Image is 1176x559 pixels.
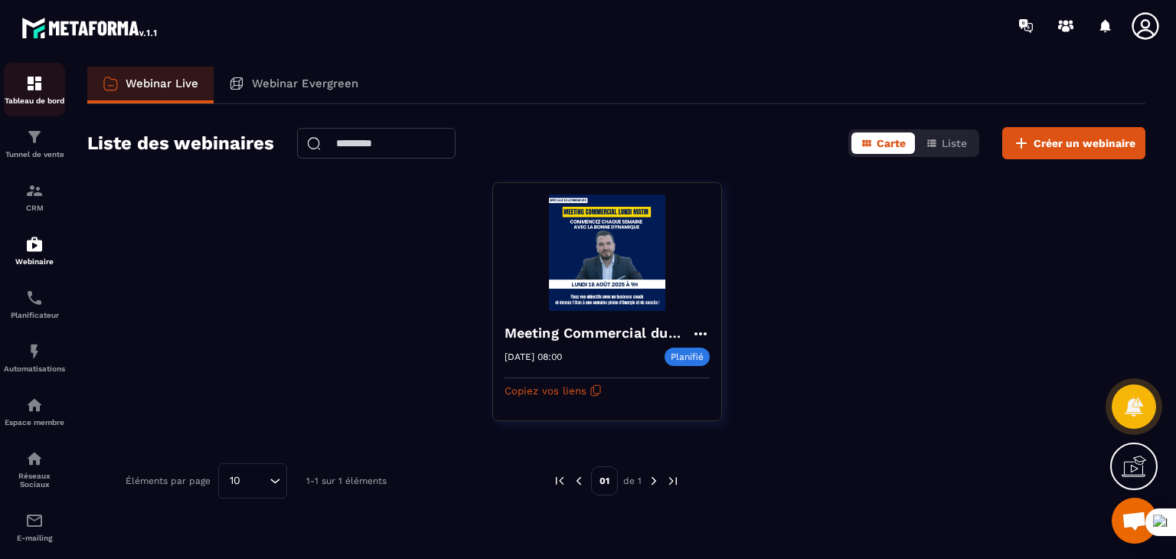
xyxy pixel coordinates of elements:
[4,438,65,500] a: social-networksocial-networkRéseaux Sociaux
[218,463,287,499] div: Search for option
[1002,127,1145,159] button: Créer un webinaire
[1034,136,1135,151] span: Créer un webinaire
[623,475,642,487] p: de 1
[224,472,246,489] span: 10
[4,224,65,277] a: automationsautomationsWebinaire
[4,472,65,489] p: Réseaux Sociaux
[25,396,44,414] img: automations
[4,311,65,319] p: Planificateur
[25,289,44,307] img: scheduler
[21,14,159,41] img: logo
[25,449,44,468] img: social-network
[25,74,44,93] img: formation
[4,418,65,427] p: Espace membre
[4,364,65,373] p: Automatisations
[4,257,65,266] p: Webinaire
[246,472,266,489] input: Search for option
[505,378,602,403] button: Copiez vos liens
[916,132,976,154] button: Liste
[591,466,618,495] p: 01
[4,500,65,554] a: emailemailE-mailing
[877,137,906,149] span: Carte
[505,195,710,311] img: webinar-background
[4,534,65,542] p: E-mailing
[942,137,967,149] span: Liste
[665,348,710,366] p: Planifié
[4,384,65,438] a: automationsautomationsEspace membre
[1112,498,1158,544] a: Ouvrir le chat
[4,63,65,116] a: formationformationTableau de bord
[87,128,274,159] h2: Liste des webinaires
[505,322,691,344] h4: Meeting Commercial du [DATE] 9H
[25,128,44,146] img: formation
[4,331,65,384] a: automationsautomationsAutomatisations
[4,96,65,105] p: Tableau de bord
[25,342,44,361] img: automations
[851,132,915,154] button: Carte
[87,67,214,103] a: Webinar Live
[126,476,211,486] p: Éléments par page
[572,474,586,488] img: prev
[505,351,562,362] p: [DATE] 08:00
[25,512,44,530] img: email
[4,150,65,159] p: Tunnel de vente
[647,474,661,488] img: next
[252,77,358,90] p: Webinar Evergreen
[4,170,65,224] a: formationformationCRM
[4,204,65,212] p: CRM
[666,474,680,488] img: next
[126,77,198,90] p: Webinar Live
[25,235,44,253] img: automations
[25,181,44,200] img: formation
[4,277,65,331] a: schedulerschedulerPlanificateur
[553,474,567,488] img: prev
[306,476,387,486] p: 1-1 sur 1 éléments
[4,116,65,170] a: formationformationTunnel de vente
